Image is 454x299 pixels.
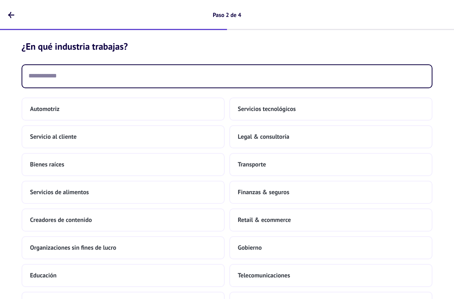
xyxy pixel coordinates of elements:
[213,12,241,19] div: Paso 2 de 4
[229,97,432,121] button: Servicios tecnológicos
[229,264,432,287] button: Telecomunicaciones
[22,125,225,148] button: Servicio al cliente
[229,181,432,204] button: Finanzas & seguros
[30,161,64,168] span: Bienes raíces
[30,216,92,224] span: Creadores de contenido
[6,22,448,52] h2: ¿En qué industria trabajas?
[238,272,290,279] span: Telecomunicaciones
[30,105,60,113] span: Automotriz
[229,125,432,148] button: Legal & consultoría
[22,97,225,121] button: Automotriz
[22,208,225,232] button: Creadores de contenido
[238,244,262,252] span: Gobierno
[229,153,432,176] button: Transporte
[22,236,225,259] button: Organizaciones sin fines de lucro
[229,208,432,232] button: Retail & ecommerce
[30,133,77,141] span: Servicio al cliente
[22,153,225,176] button: Bienes raíces
[238,188,289,196] span: Finanzas & seguros
[22,181,225,204] button: Servicios de alimentos
[30,188,89,196] span: Servicios de alimentos
[238,105,296,113] span: Servicios tecnológicos
[229,236,432,259] button: Gobierno
[30,272,57,279] span: Educación
[238,216,291,224] span: Retail & ecommerce
[22,264,225,287] button: Educación
[238,161,266,168] span: Transporte
[30,244,116,252] span: Organizaciones sin fines de lucro
[238,133,289,141] span: Legal & consultoría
